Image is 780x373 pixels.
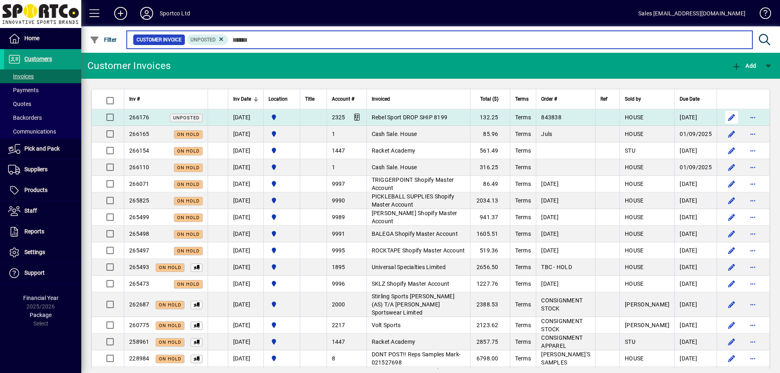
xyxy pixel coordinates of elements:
[625,355,643,362] span: HOUSE
[674,126,717,142] td: 01/09/2025
[129,181,149,187] span: 266071
[269,196,295,205] span: Sportco Ltd Warehouse
[269,146,295,155] span: Sportco Ltd Warehouse
[600,95,615,103] div: Ref
[730,58,758,73] button: Add
[332,95,354,103] span: Account #
[725,277,738,290] button: Edit
[129,95,203,103] div: Inv #
[4,111,81,125] a: Backorders
[725,161,738,174] button: Edit
[4,139,81,159] a: Pick and Pack
[4,28,81,49] a: Home
[746,227,759,240] button: More options
[228,192,263,209] td: [DATE]
[159,356,181,362] span: On hold
[746,244,759,257] button: More options
[515,131,531,137] span: Terms
[332,280,345,287] span: 9996
[177,182,199,187] span: On hold
[332,322,345,328] span: 2217
[725,144,738,157] button: Edit
[725,127,738,140] button: Edit
[746,319,759,332] button: More options
[269,95,295,103] div: Location
[228,226,263,242] td: [DATE]
[269,300,295,309] span: Sportco Ltd Warehouse
[228,334,263,350] td: [DATE]
[674,109,717,126] td: [DATE]
[470,109,510,126] td: 132.25
[136,36,182,44] span: Customer Invoice
[372,147,416,154] span: Racket Academy
[177,132,199,137] span: On hold
[159,340,181,345] span: On hold
[4,160,81,180] a: Suppliers
[129,214,149,220] span: 265499
[674,159,717,176] td: 01/09/2025
[305,95,314,103] span: Title
[173,115,199,121] span: Unposted
[24,207,37,214] span: Staff
[372,351,461,366] span: DONT POST!! Reps Samples Mark-021527698
[541,95,590,103] div: Order #
[24,270,45,276] span: Support
[725,261,738,274] button: Edit
[332,95,362,103] div: Account #
[372,210,457,224] span: [PERSON_NAME] Shopify Master Account
[372,322,401,328] span: Volt Sports
[228,317,263,334] td: [DATE]
[746,298,759,311] button: More options
[269,321,295,330] span: Sportco Ltd Warehouse
[4,125,81,138] a: Communications
[470,176,510,192] td: 86.49
[541,197,559,204] span: [DATE]
[725,319,738,332] button: Edit
[746,335,759,348] button: More options
[90,37,117,43] span: Filter
[332,339,345,345] span: 1447
[470,159,510,176] td: 316.25
[625,147,635,154] span: STU
[8,73,34,80] span: Invoices
[515,164,531,170] span: Terms
[674,226,717,242] td: [DATE]
[269,263,295,272] span: Sportco Ltd Warehouse
[269,163,295,172] span: Sportco Ltd Warehouse
[625,214,643,220] span: HOUSE
[674,350,717,367] td: [DATE]
[177,248,199,254] span: On hold
[269,279,295,288] span: Sportco Ltd Warehouse
[725,335,738,348] button: Edit
[269,229,295,238] span: Sportco Ltd Warehouse
[108,6,134,21] button: Add
[746,177,759,190] button: More options
[600,95,607,103] span: Ref
[269,95,288,103] span: Location
[541,247,559,254] span: [DATE]
[638,7,745,20] div: Sales [EMAIL_ADDRESS][DOMAIN_NAME]
[228,142,263,159] td: [DATE]
[515,231,531,237] span: Terms
[4,242,81,263] a: Settings
[625,339,635,345] span: STU
[129,247,149,254] span: 265497
[746,111,759,124] button: More options
[541,214,559,220] span: [DATE]
[475,95,506,103] div: Total ($)
[129,301,149,308] span: 262687
[625,164,643,170] span: HOUSE
[332,355,335,362] span: 8
[674,192,717,209] td: [DATE]
[4,263,81,283] a: Support
[470,317,510,334] td: 2123.62
[332,247,345,254] span: 9995
[8,114,42,121] span: Backorders
[4,180,81,201] a: Products
[625,181,643,187] span: HOUSE
[674,242,717,259] td: [DATE]
[754,2,770,28] a: Knowledge Base
[233,95,251,103] span: Inv Date
[515,114,531,121] span: Terms
[372,247,465,254] span: ROCKTAPE Shopify Master Account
